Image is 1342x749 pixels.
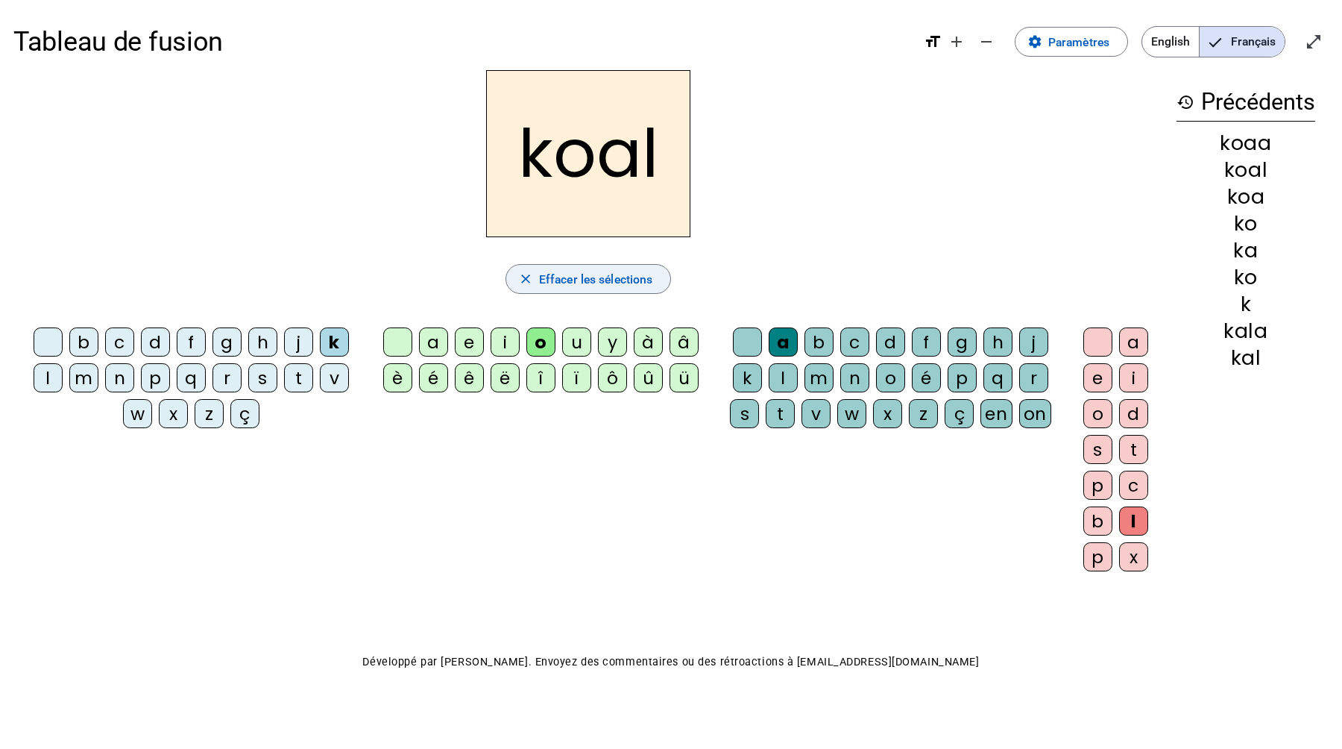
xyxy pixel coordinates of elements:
[840,328,869,357] div: c
[733,363,762,392] div: k
[455,328,484,357] div: e
[1141,26,1285,57] mat-button-toggle-group: Language selection
[562,328,591,357] div: u
[526,363,555,392] div: î
[491,328,520,357] div: i
[1019,363,1048,392] div: r
[518,272,533,286] mat-icon: close
[634,328,663,357] div: à
[1176,348,1315,368] div: kal
[491,363,520,392] div: ë
[1048,32,1109,52] span: Paramètres
[13,652,1329,672] p: Développé par [PERSON_NAME]. Envoyez des commentaires ou des rétroactions à [EMAIL_ADDRESS][DOMAI...
[13,15,910,69] h1: Tableau de fusion
[419,328,448,357] div: a
[195,399,224,428] div: z
[1176,84,1315,122] h3: Précédents
[598,363,627,392] div: ô
[419,363,448,392] div: é
[912,328,941,357] div: f
[924,33,942,51] mat-icon: format_size
[320,363,349,392] div: v
[320,328,349,357] div: k
[1083,471,1112,500] div: p
[1176,267,1315,287] div: ko
[1119,507,1148,536] div: l
[971,27,1001,57] button: Diminuer la taille de la police
[942,27,971,57] button: Augmenter la taille de la police
[1027,34,1042,49] mat-icon: settings
[634,363,663,392] div: û
[455,363,484,392] div: ê
[1083,507,1112,536] div: b
[105,363,134,392] div: n
[69,328,98,357] div: b
[1083,542,1112,571] div: p
[383,363,412,392] div: è
[1119,363,1148,392] div: i
[177,363,206,392] div: q
[230,399,259,428] div: ç
[1176,93,1194,111] mat-icon: history
[948,363,977,392] div: p
[212,363,242,392] div: r
[1119,435,1148,464] div: t
[177,328,206,357] div: f
[769,363,798,392] div: l
[212,328,242,357] div: g
[1176,294,1315,314] div: k
[598,328,627,357] div: y
[505,264,672,294] button: Effacer les sélections
[1176,240,1315,260] div: ka
[284,328,313,357] div: j
[1083,435,1112,464] div: s
[1176,213,1315,234] div: ko
[873,399,902,428] div: x
[284,363,313,392] div: t
[1176,133,1315,153] div: koaa
[1083,399,1112,428] div: o
[486,70,690,237] h2: koal
[1305,33,1323,51] mat-icon: open_in_full
[730,399,759,428] div: s
[1299,27,1329,57] button: Entrer en plein écran
[1176,321,1315,341] div: kala
[876,328,905,357] div: d
[1119,471,1148,500] div: c
[1019,328,1048,357] div: j
[34,363,63,392] div: l
[105,328,134,357] div: c
[980,399,1012,428] div: en
[912,363,941,392] div: é
[1142,27,1199,57] span: English
[804,328,834,357] div: b
[1176,160,1315,180] div: koal
[948,33,965,51] mat-icon: add
[977,33,995,51] mat-icon: remove
[804,363,834,392] div: m
[983,328,1012,357] div: h
[526,328,555,357] div: o
[948,328,977,357] div: g
[248,363,277,392] div: s
[945,399,974,428] div: ç
[876,363,905,392] div: o
[141,328,170,357] div: d
[141,363,170,392] div: p
[983,363,1012,392] div: q
[670,363,699,392] div: ü
[909,399,938,428] div: z
[840,363,869,392] div: n
[801,399,831,428] div: v
[1176,187,1315,207] div: koa
[837,399,866,428] div: w
[248,328,277,357] div: h
[769,328,798,357] div: a
[1200,27,1285,57] span: Français
[562,363,591,392] div: ï
[1015,27,1128,57] button: Paramètres
[69,363,98,392] div: m
[1119,399,1148,428] div: d
[539,269,652,289] span: Effacer les sélections
[766,399,795,428] div: t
